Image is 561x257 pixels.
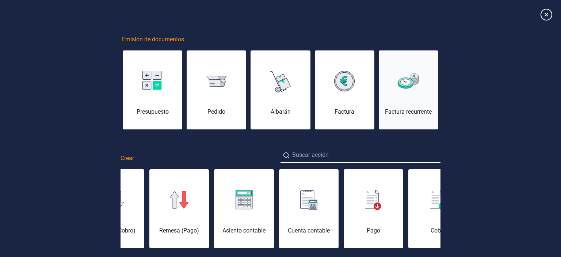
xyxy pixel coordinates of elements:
span: Emisión de documentos [122,35,184,44]
img: img-pedido.svg [206,76,227,87]
div: Presupuesto [123,107,182,116]
div: Cuenta contable [279,226,339,235]
img: img-cobro.svg [430,190,447,210]
input: Buscar acción [280,148,440,163]
div: Albarán [251,107,310,116]
img: img-presupuesto.svg [142,71,163,92]
div: Cobro [408,226,468,235]
div: Pago [344,226,403,235]
div: Factura [315,107,374,116]
img: img-pago.svg [365,190,382,210]
img: img-asiento-contable.svg [235,190,253,210]
div: Pedido [187,107,246,116]
img: img-albaran.svg [270,69,291,94]
img: img-cuenta-contable.svg [300,190,317,210]
div: Remesa (Pago) [149,226,209,235]
img: img-factura.svg [334,71,355,91]
div: Factura recurrente [379,107,438,116]
div: Asiento contable [214,226,274,235]
span: Crear [121,154,134,163]
img: img-factura-recurrente.svg [398,73,419,88]
img: img-remesa-pago.svg [170,191,189,209]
